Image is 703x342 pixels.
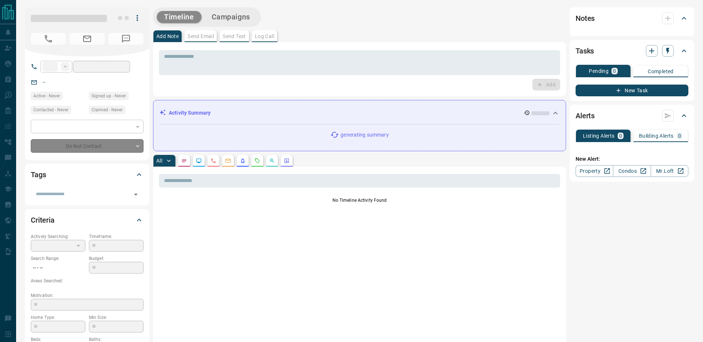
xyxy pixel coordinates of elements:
p: 0 [613,68,616,74]
p: New Alert: [576,155,688,163]
button: New Task [576,85,688,96]
p: Pending [589,68,609,74]
p: Search Range: [31,255,85,262]
a: Mr.Loft [651,165,688,177]
div: Tags [31,166,144,183]
p: Completed [648,69,674,74]
p: generating summary [341,131,388,139]
p: No Timeline Activity Found [159,197,560,204]
span: Contacted - Never [33,106,68,114]
div: Activity Summary [159,106,560,120]
button: Campaigns [204,11,257,23]
h2: Criteria [31,214,55,226]
svg: Emails [225,158,231,164]
div: Do Not Contact [31,139,144,153]
p: Add Note [156,34,179,39]
a: Condos [613,165,651,177]
p: Areas Searched: [31,278,144,284]
p: Min Size: [89,314,144,321]
button: Timeline [157,11,201,23]
svg: Notes [181,158,187,164]
span: No Number [108,33,144,45]
div: Notes [576,10,688,27]
span: Claimed - Never [92,106,123,114]
button: Open [131,189,141,200]
p: All [156,158,162,163]
p: Actively Searching: [31,233,85,240]
svg: Opportunities [269,158,275,164]
svg: Agent Actions [284,158,290,164]
div: Alerts [576,107,688,124]
svg: Requests [254,158,260,164]
a: -- [42,79,45,85]
p: 0 [678,133,681,138]
p: 0 [619,133,622,138]
span: Active - Never [33,92,60,100]
svg: Lead Browsing Activity [196,158,202,164]
p: Activity Summary [169,109,211,117]
svg: Calls [211,158,216,164]
p: Listing Alerts [583,133,615,138]
div: Tasks [576,42,688,60]
p: Building Alerts [639,133,674,138]
p: Motivation: [31,292,144,299]
h2: Alerts [576,110,595,122]
h2: Tags [31,169,46,181]
span: No Number [31,33,66,45]
p: Home Type: [31,314,85,321]
div: Criteria [31,211,144,229]
svg: Listing Alerts [240,158,246,164]
p: -- - -- [31,262,85,274]
span: No Email [70,33,105,45]
h2: Tasks [576,45,594,57]
span: Signed up - Never [92,92,126,100]
p: Timeframe: [89,233,144,240]
a: Property [576,165,613,177]
h2: Notes [576,12,595,24]
p: Budget: [89,255,144,262]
